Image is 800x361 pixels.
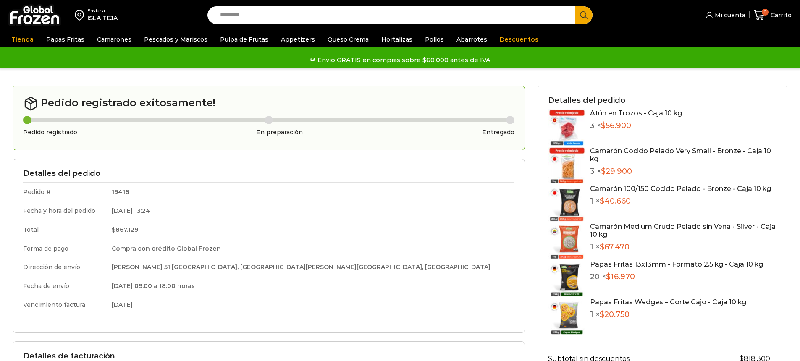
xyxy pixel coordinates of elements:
[7,31,38,47] a: Tienda
[601,167,606,176] span: $
[713,11,745,19] span: Mi cuenta
[601,121,631,130] bdi: 56.900
[601,167,632,176] bdi: 29.900
[600,242,630,251] bdi: 67.470
[769,11,792,19] span: Carrito
[377,31,417,47] a: Hortalizas
[23,96,514,111] h2: Pedido registrado exitosamente!
[606,272,611,281] span: $
[23,277,106,296] td: Fecha de envío
[452,31,491,47] a: Abarrotes
[496,31,543,47] a: Descuentos
[600,196,631,206] bdi: 40.660
[590,167,777,176] p: 3 ×
[482,129,514,136] h3: Entregado
[590,222,776,238] a: Camarón Medium Crudo Pelado sin Vena - Silver - Caja 10 kg
[23,239,106,258] td: Forma de pago
[87,8,118,14] div: Enviar a
[93,31,136,47] a: Camarones
[87,14,118,22] div: ISLA TEJA
[421,31,448,47] a: Pollos
[590,109,682,117] a: Atún en Trozos - Caja 10 kg
[590,185,771,193] a: Camarón 100/150 Cocido Pelado - Bronze - Caja 10 kg
[23,296,106,313] td: Vencimiento factura
[600,242,604,251] span: $
[106,183,514,201] td: 19416
[762,9,769,16] span: 0
[590,197,771,206] p: 1 ×
[590,310,746,319] p: 1 ×
[23,201,106,220] td: Fecha y hora del pedido
[548,96,777,105] h3: Detalles del pedido
[590,298,746,306] a: Papas Fritas Wedges – Corte Gajo - Caja 10 kg
[106,277,514,296] td: [DATE] 09:00 a 18:00 horas
[590,147,771,163] a: Camarón Cocido Pelado Very Small - Bronze - Caja 10 kg
[75,8,87,22] img: address-field-icon.svg
[590,121,682,131] p: 3 ×
[23,129,77,136] h3: Pedido registrado
[590,272,763,282] p: 20 ×
[42,31,89,47] a: Papas Fritas
[575,6,593,24] button: Search button
[106,239,514,258] td: Compra con crédito Global Frozen
[112,226,115,233] span: $
[23,183,106,201] td: Pedido #
[600,310,604,319] span: $
[590,260,763,268] a: Papas Fritas 13x13mm - Formato 2,5 kg - Caja 10 kg
[600,310,630,319] bdi: 20.750
[277,31,319,47] a: Appetizers
[256,129,303,136] h3: En preparación
[23,220,106,239] td: Total
[590,243,777,252] p: 1 ×
[606,272,635,281] bdi: 16.970
[106,296,514,313] td: [DATE]
[754,5,792,25] a: 0 Carrito
[216,31,273,47] a: Pulpa de Frutas
[323,31,373,47] a: Queso Crema
[140,31,212,47] a: Pescados y Mariscos
[704,7,745,24] a: Mi cuenta
[23,352,514,361] h3: Detalles de facturación
[23,169,514,178] h3: Detalles del pedido
[601,121,606,130] span: $
[23,258,106,277] td: Dirección de envío
[106,201,514,220] td: [DATE] 13:24
[112,226,138,233] bdi: 867.129
[600,196,604,206] span: $
[106,258,514,277] td: [PERSON_NAME] 51 [GEOGRAPHIC_DATA], [GEOGRAPHIC_DATA][PERSON_NAME][GEOGRAPHIC_DATA], [GEOGRAPHIC_...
